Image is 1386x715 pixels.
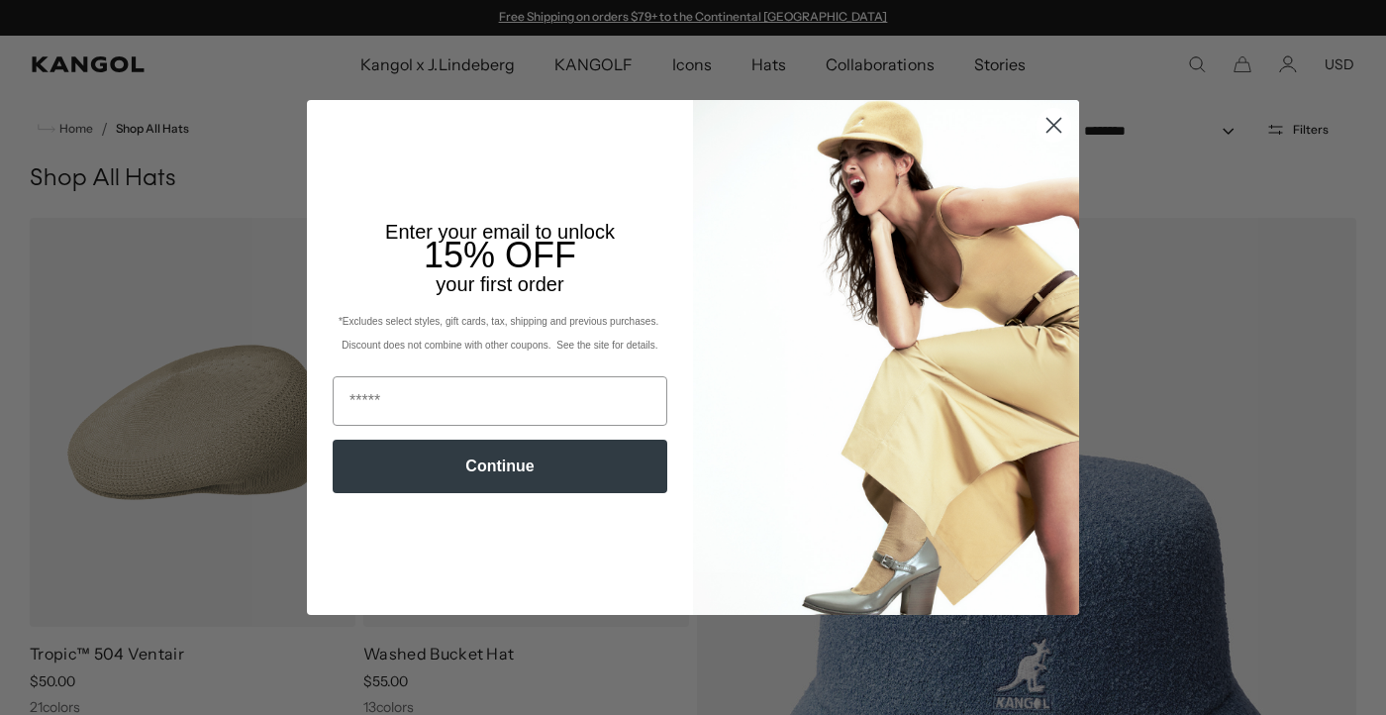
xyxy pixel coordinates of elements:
[424,235,576,275] span: 15% OFF
[333,440,667,493] button: Continue
[385,221,615,243] span: Enter your email to unlock
[693,100,1079,615] img: 93be19ad-e773-4382-80b9-c9d740c9197f.jpeg
[436,273,563,295] span: your first order
[1037,108,1071,143] button: Close dialog
[339,316,661,351] span: *Excludes select styles, gift cards, tax, shipping and previous purchases. Discount does not comb...
[333,376,667,426] input: Email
